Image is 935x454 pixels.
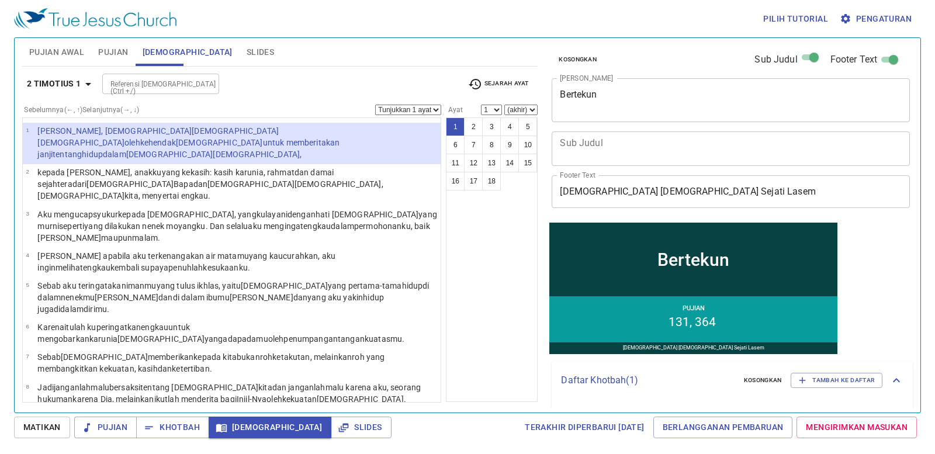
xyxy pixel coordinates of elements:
[56,263,250,272] wg1971: melihat
[168,263,250,272] wg2443: penuhlah
[37,221,430,242] wg4675: dalam
[37,221,430,242] wg2513: seperti
[138,191,211,200] wg2257: , menyertai engkau.
[37,179,383,200] wg2316: Bapa
[559,54,597,65] span: Kosongkan
[37,221,430,242] wg4269: . Dan selalu
[37,168,383,200] wg27: : kasih karunia
[797,417,917,438] a: Mengirimkan Masukan
[223,334,404,344] wg3739: ada
[500,117,519,136] button: 4
[340,420,382,435] span: Slides
[806,420,908,435] span: Mengirimkan Masukan
[124,191,210,200] wg2962: kita
[759,8,833,30] button: Pilih tutorial
[37,293,384,314] wg1722: nenekmu
[53,150,302,159] wg1860: tentang
[37,179,383,200] wg575: [DEMOGRAPHIC_DATA]
[37,352,385,373] wg1063: [DEMOGRAPHIC_DATA]
[37,221,430,242] wg88: aku mengingat
[26,252,29,258] span: 4
[37,383,421,404] wg1870: bersaksi
[37,221,430,242] wg3417: engkau
[37,210,437,242] wg3000: dengan
[520,417,649,438] a: Terakhir Diperbarui [DATE]
[37,179,383,200] wg1515: dari
[268,334,405,344] wg4671: oleh
[37,210,437,242] wg2316: , yang
[37,168,383,200] wg5043: yang kekasih
[282,394,406,404] wg2596: kekuatan
[446,154,465,172] button: 11
[89,334,404,344] wg329: karunia
[837,8,916,30] button: Pengaturan
[37,383,421,404] wg3142: tentang [DEMOGRAPHIC_DATA]
[37,125,437,160] p: [PERSON_NAME]
[561,373,734,387] p: Daftar Khotbah ( 1 )
[126,150,302,159] wg1722: [DEMOGRAPHIC_DATA]
[26,210,29,217] span: 3
[146,420,200,435] span: Khotbah
[237,334,404,344] wg1510: padamu
[842,12,912,26] span: Pengaturan
[154,394,406,404] wg235: ikutlah menderita bagi
[210,364,212,373] wg4995: .
[172,364,212,373] wg2532: ketertiban
[464,136,483,154] button: 7
[22,73,100,95] button: 2 Timotius 1
[300,150,302,159] wg2424: ,
[518,117,537,136] button: 5
[37,281,429,314] wg505: , yaitu
[132,233,160,242] wg2532: malam
[552,53,604,67] button: Kosongkan
[560,89,902,111] textarea: Bertekun
[107,304,109,314] wg4671: .
[500,154,519,172] button: 14
[110,263,250,272] wg4571: kembali supaya
[331,417,391,438] button: Slides
[23,420,61,435] span: Matikan
[117,334,404,344] wg5486: [DEMOGRAPHIC_DATA]
[37,138,340,159] wg2424: oleh
[101,233,160,242] wg2250: maupun
[143,45,233,60] span: [DEMOGRAPHIC_DATA]
[37,281,429,314] wg1722: imanmu
[205,334,405,344] wg2316: yang
[112,394,406,404] wg846: , melainkan
[37,251,335,272] wg3415: akan air matamu
[468,77,528,91] span: Sejarah Ayat
[464,154,483,172] button: 12
[663,420,784,435] span: Berlangganan Pembaruan
[338,334,404,344] wg1936: tanganku
[27,77,81,91] b: 2 Timotius 1
[72,394,406,404] wg1198: karena Dia
[37,168,383,200] wg1656: dan damai sejahtera
[37,210,437,242] wg4893: yang murni
[446,117,465,136] button: 1
[37,126,340,159] wg3972: , [DEMOGRAPHIC_DATA]
[54,304,109,314] wg1161: di
[266,394,406,404] wg2098: oleh
[763,12,828,26] span: Pilih tutorial
[37,126,340,159] wg652: [DEMOGRAPHIC_DATA]
[37,138,340,159] wg5547: [DEMOGRAPHIC_DATA]
[136,417,209,438] button: Khotbah
[402,334,404,344] wg3450: .
[37,168,383,200] wg5485: , rahmat
[37,138,340,159] wg1223: kehendak
[37,321,437,345] p: Karena
[500,136,519,154] button: 9
[37,281,429,314] wg4412: hidup
[29,45,84,60] span: Pujian Awal
[482,172,501,190] button: 18
[37,382,437,405] p: Jadi
[37,352,385,373] wg1325: kepada kita
[461,75,535,93] button: Sejarah Ayat
[37,293,384,314] wg2532: di dalam ibumu
[37,281,429,314] wg2983: akan
[37,210,437,242] wg5485: kepada [DEMOGRAPHIC_DATA]
[525,420,644,435] span: Terakhir Diperbarui [DATE]
[37,221,430,242] wg5613: yang dilakukan nenek moyangku
[24,106,139,113] label: Sebelumnya (←, ↑) Selanjutnya (→, ↓)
